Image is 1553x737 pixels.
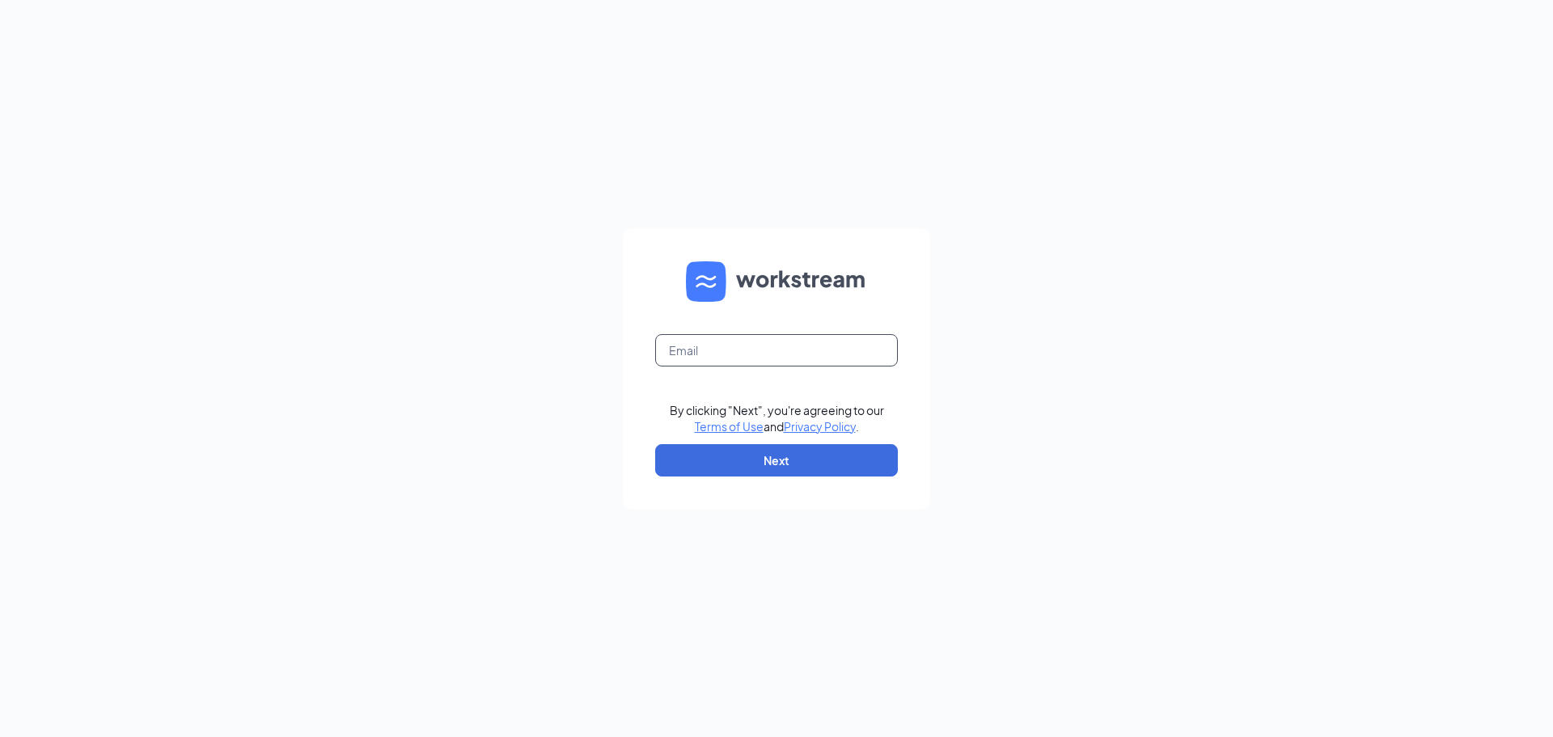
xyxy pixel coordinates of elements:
[695,419,764,434] a: Terms of Use
[655,334,898,366] input: Email
[686,261,867,302] img: WS logo and Workstream text
[670,402,884,434] div: By clicking "Next", you're agreeing to our and .
[784,419,856,434] a: Privacy Policy
[655,444,898,477] button: Next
